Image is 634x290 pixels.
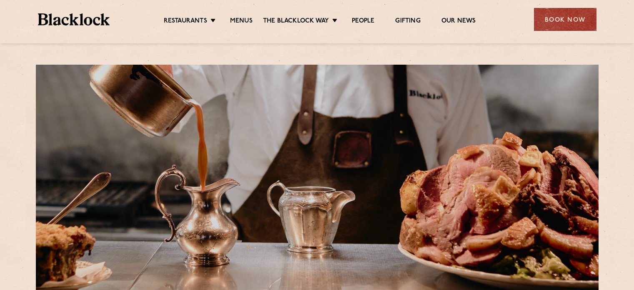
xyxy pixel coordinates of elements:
img: BL_Textured_Logo-footer-cropped.svg [38,13,110,25]
div: Book Now [534,8,596,31]
a: The Blacklock Way [263,17,329,26]
a: Menus [230,17,253,26]
a: Restaurants [164,17,207,26]
a: Gifting [395,17,420,26]
a: Our News [441,17,476,26]
a: People [352,17,374,26]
